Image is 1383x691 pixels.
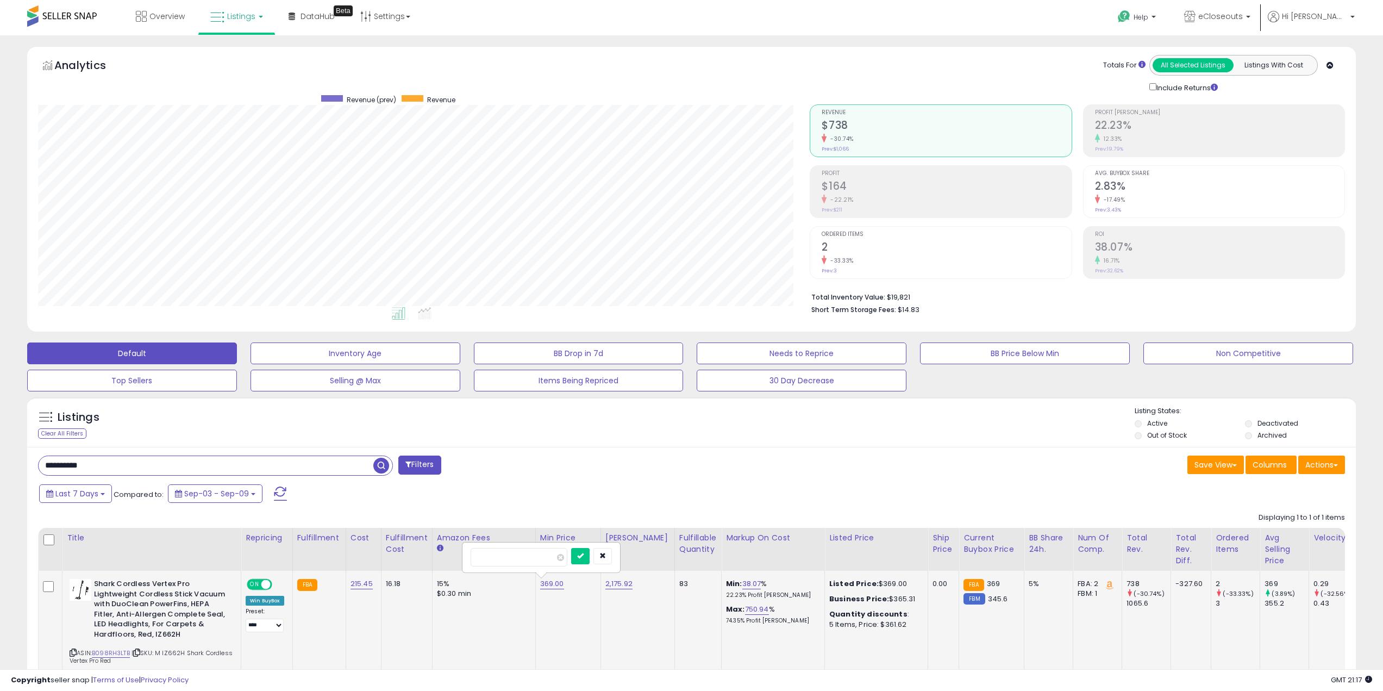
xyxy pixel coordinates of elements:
h5: Analytics [54,58,127,76]
a: 2,175.92 [605,578,633,589]
div: 5 Items, Price: $361.62 [829,620,919,630]
span: 2025-09-17 21:17 GMT [1331,675,1372,685]
div: 0.43 [1313,599,1357,608]
div: 0.00 [933,579,950,589]
div: BB Share 24h. [1029,532,1068,555]
div: 369 [1265,579,1309,589]
div: 3 [1216,599,1260,608]
h2: $738 [822,119,1071,134]
div: FBA: 2 [1078,579,1113,589]
span: Sep-03 - Sep-09 [184,488,249,499]
div: Fulfillment [297,532,341,544]
h2: 2.83% [1095,180,1344,195]
b: Min: [726,578,742,589]
small: Prev: 3 [822,267,837,274]
a: Help [1109,2,1167,35]
span: Profit [822,171,1071,177]
label: Active [1147,419,1167,428]
small: FBA [297,579,317,591]
span: $14.83 [898,304,919,315]
small: (3.89%) [1272,589,1295,598]
a: 369.00 [540,578,564,589]
div: Num of Comp. [1078,532,1117,555]
button: BB Drop in 7d [474,343,684,364]
span: | SKU: M IZ662H Shark Cordless Vertex Pro Red [70,649,233,665]
p: 74.35% Profit [PERSON_NAME] [726,617,816,625]
span: OFF [271,580,288,589]
div: Tooltip anchor [334,5,353,16]
div: 2 [1216,579,1260,589]
span: DataHub [301,11,335,22]
div: Ordered Items [1216,532,1255,555]
i: Get Help [1117,10,1131,23]
div: Win BuyBox [246,596,284,606]
button: Top Sellers [27,370,237,391]
button: BB Price Below Min [920,343,1130,364]
div: $0.30 min [437,589,527,599]
div: Fulfillable Quantity [679,532,717,555]
div: seller snap | | [11,675,189,686]
div: Listed Price [829,532,923,544]
button: Last 7 Days [39,484,112,503]
span: Avg. Buybox Share [1095,171,1344,177]
div: Cost [351,532,377,544]
div: Total Rev. Diff. [1175,532,1206,567]
button: Needs to Reprice [697,343,906,364]
div: Current Buybox Price [963,532,1019,555]
a: 215.45 [351,578,373,589]
button: Columns [1246,456,1297,474]
div: Markup on Cost [726,532,820,544]
h2: $164 [822,180,1071,195]
button: Filters [398,456,441,475]
small: Prev: 19.79% [1095,146,1123,152]
div: % [726,579,816,599]
small: -33.33% [827,257,854,265]
span: Revenue [427,95,455,104]
button: Sep-03 - Sep-09 [168,484,262,503]
strong: Copyright [11,675,51,685]
div: Total Rev. [1127,532,1166,555]
b: Quantity discounts [829,609,908,619]
b: Business Price: [829,594,889,604]
div: Preset: [246,608,284,632]
a: Hi [PERSON_NAME] [1268,11,1355,35]
b: Shark Cordless Vertex Pro Lightweight Cordless Stick Vacuum with DuoClean PowerFins, HEPA Fitler,... [94,579,226,642]
label: Deactivated [1257,419,1298,428]
a: Terms of Use [93,675,139,685]
small: FBA [963,579,984,591]
label: Archived [1257,431,1287,440]
small: (-32.56%) [1321,589,1351,598]
span: 345.6 [988,594,1008,604]
div: 738 [1127,579,1171,589]
small: -22.21% [827,196,854,204]
button: 30 Day Decrease [697,370,906,391]
a: B098RH3LTB [92,649,130,658]
span: eCloseouts [1198,11,1243,22]
button: Listings With Cost [1233,58,1314,72]
div: Totals For [1103,60,1146,71]
span: Revenue (prev) [347,95,396,104]
button: Actions [1298,456,1345,474]
div: [PERSON_NAME] [605,532,670,544]
span: Last 7 Days [55,488,98,499]
a: 38.07 [742,578,761,589]
h5: Listings [58,410,99,425]
small: 12.33% [1100,135,1122,143]
span: ON [248,580,261,589]
span: Compared to: [114,489,164,500]
button: All Selected Listings [1153,58,1234,72]
b: Short Term Storage Fees: [811,305,896,314]
div: 16.18 [386,579,424,589]
h2: 2 [822,241,1071,256]
small: -30.74% [827,135,854,143]
div: $365.31 [829,594,919,604]
h2: 38.07% [1095,241,1344,256]
div: Amazon Fees [437,532,531,544]
div: 83 [679,579,713,589]
button: Default [27,343,237,364]
div: Clear All Filters [38,428,86,439]
div: Include Returns [1141,81,1231,94]
span: Listings [227,11,255,22]
div: : [829,609,919,619]
small: -17.49% [1100,196,1125,204]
